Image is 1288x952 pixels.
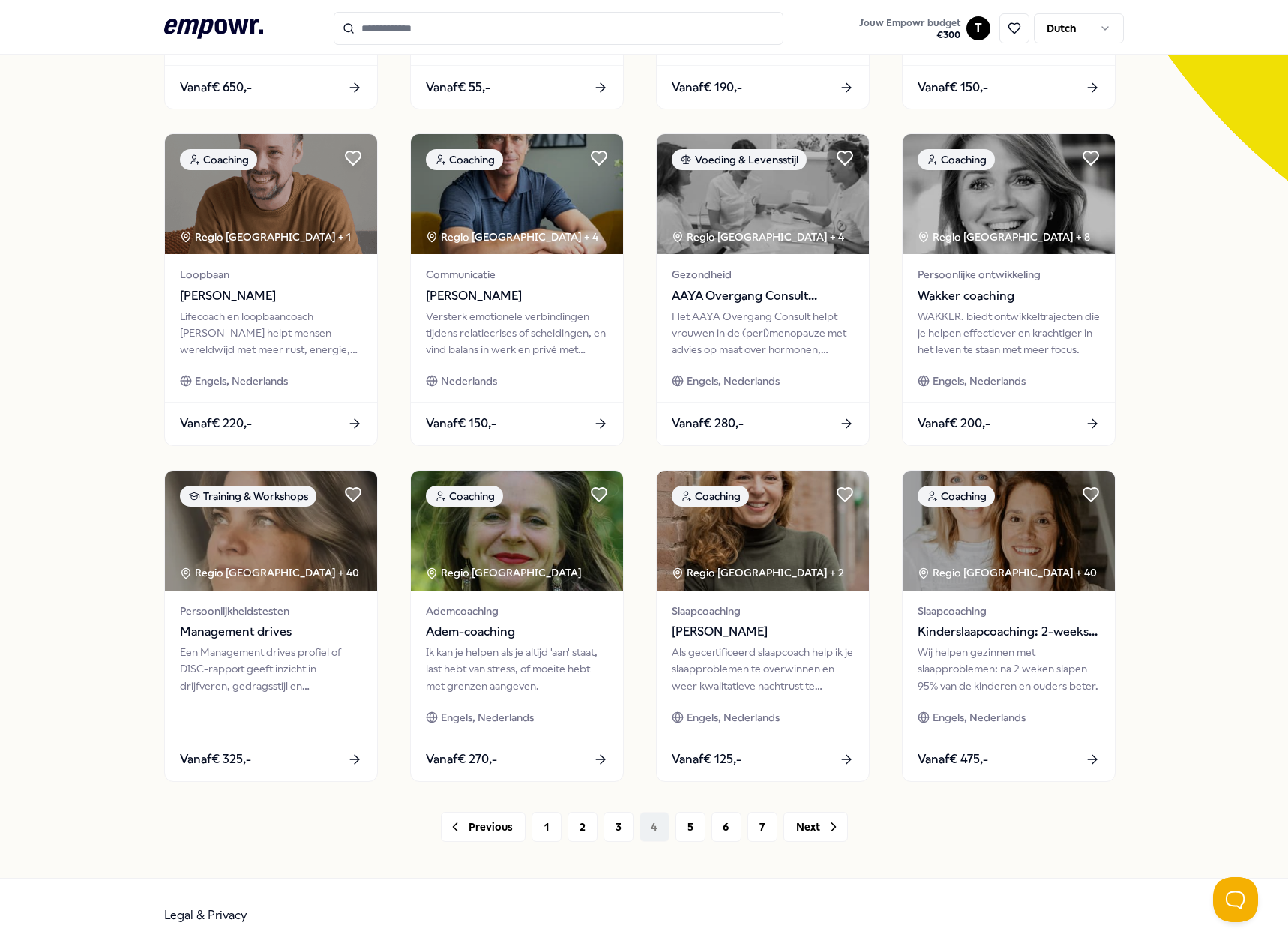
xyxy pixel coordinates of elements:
button: 3 [604,812,634,842]
span: Vanaf € 325,- [180,750,251,769]
span: Loopbaan [180,266,362,283]
span: Engels, Nederlands [933,373,1026,389]
div: Regio [GEOGRAPHIC_DATA] + 8 [918,229,1090,245]
span: Vanaf € 150,- [426,414,496,433]
button: T [966,16,990,40]
div: Coaching [918,149,995,170]
div: Regio [GEOGRAPHIC_DATA] + 4 [672,229,844,245]
img: package image [903,134,1115,254]
span: [PERSON_NAME] [672,622,854,642]
span: Engels, Nederlands [687,709,780,726]
span: Communicatie [426,266,608,283]
div: Regio [GEOGRAPHIC_DATA] + 40 [918,564,1097,581]
span: Vanaf € 280,- [672,414,744,433]
div: Het AAYA Overgang Consult helpt vrouwen in de (peri)menopauze met advies op maat over hormonen, m... [672,308,854,358]
div: Coaching [426,486,503,507]
span: Adem-coaching [426,622,608,642]
img: package image [165,134,377,254]
button: 7 [747,812,777,842]
div: Coaching [918,486,995,507]
img: package image [165,471,377,591]
span: Wakker coaching [918,286,1100,306]
div: Coaching [426,149,503,170]
a: package imageVoeding & LevensstijlRegio [GEOGRAPHIC_DATA] + 4GezondheidAAYA Overgang Consult Gyna... [656,133,870,445]
div: Coaching [180,149,257,170]
span: Jouw Empowr budget [859,17,960,29]
img: package image [903,471,1115,591]
div: Regio [GEOGRAPHIC_DATA] + 2 [672,564,844,581]
button: Jouw Empowr budget€300 [856,14,963,44]
span: Slaapcoaching [672,603,854,619]
span: Management drives [180,622,362,642]
span: Nederlands [441,373,497,389]
div: Lifecoach en loopbaancoach [PERSON_NAME] helpt mensen wereldwijd met meer rust, energie, en voldo... [180,308,362,358]
a: Legal & Privacy [164,908,247,922]
div: Een Management drives profiel of DISC-rapport geeft inzicht in drijfveren, gedragsstijl en ontwik... [180,644,362,694]
span: Engels, Nederlands [933,709,1026,726]
input: Search for products, categories or subcategories [334,12,783,45]
span: Engels, Nederlands [687,373,780,389]
span: Slaapcoaching [918,603,1100,619]
span: Persoonlijke ontwikkeling [918,266,1100,283]
a: Jouw Empowr budget€300 [853,13,966,44]
span: € 300 [859,29,960,41]
div: Regio [GEOGRAPHIC_DATA] + 4 [426,229,598,245]
button: 5 [675,812,705,842]
span: Ademcoaching [426,603,608,619]
img: package image [411,134,623,254]
span: Engels, Nederlands [441,709,534,726]
img: package image [657,134,869,254]
span: [PERSON_NAME] [180,286,362,306]
div: WAKKER. biedt ontwikkeltrajecten die je helpen effectiever en krachtiger in het leven te staan me... [918,308,1100,358]
a: package imageCoachingRegio [GEOGRAPHIC_DATA] + 4Communicatie[PERSON_NAME]Versterk emotionele verb... [410,133,624,445]
span: Kinderslaapcoaching: 2-weekse slaapcoach trajecten [918,622,1100,642]
a: package imageTraining & WorkshopsRegio [GEOGRAPHIC_DATA] + 40PersoonlijkheidstestenManagement dri... [164,470,378,782]
div: Training & Workshops [180,486,316,507]
span: Vanaf € 190,- [672,78,742,97]
div: Regio [GEOGRAPHIC_DATA] [426,564,584,581]
img: package image [411,471,623,591]
span: Vanaf € 125,- [672,750,741,769]
a: package imageCoachingRegio [GEOGRAPHIC_DATA] + 1Loopbaan[PERSON_NAME]Lifecoach en loopbaancoach [... [164,133,378,445]
a: package imageCoachingRegio [GEOGRAPHIC_DATA] AdemcoachingAdem-coachingIk kan je helpen als je alt... [410,470,624,782]
span: Gezondheid [672,266,854,283]
div: Regio [GEOGRAPHIC_DATA] + 1 [180,229,351,245]
div: Als gecertificeerd slaapcoach help ik je slaapproblemen te overwinnen en weer kwalitatieve nachtr... [672,644,854,694]
span: Persoonlijkheidstesten [180,603,362,619]
div: Regio [GEOGRAPHIC_DATA] + 40 [180,564,359,581]
div: Coaching [672,486,749,507]
span: Vanaf € 55,- [426,78,490,97]
span: Vanaf € 200,- [918,414,990,433]
span: Vanaf € 270,- [426,750,497,769]
a: package imageCoachingRegio [GEOGRAPHIC_DATA] + 8Persoonlijke ontwikkelingWakker coachingWAKKER. b... [902,133,1116,445]
div: Voeding & Levensstijl [672,149,807,170]
button: Next [783,812,848,842]
button: 2 [568,812,598,842]
div: Wij helpen gezinnen met slaapproblemen: na 2 weken slapen 95% van de kinderen en ouders beter. [918,644,1100,694]
div: Versterk emotionele verbindingen tijdens relatiecrises of scheidingen, en vind balans in werk en ... [426,308,608,358]
span: Vanaf € 475,- [918,750,988,769]
span: AAYA Overgang Consult Gynaecoloog [672,286,854,306]
span: Engels, Nederlands [195,373,288,389]
img: package image [657,471,869,591]
button: 1 [532,812,562,842]
a: package imageCoachingRegio [GEOGRAPHIC_DATA] + 2Slaapcoaching[PERSON_NAME]Als gecertificeerd slaa... [656,470,870,782]
button: Previous [441,812,526,842]
span: [PERSON_NAME] [426,286,608,306]
iframe: Help Scout Beacon - Open [1213,877,1258,922]
a: package imageCoachingRegio [GEOGRAPHIC_DATA] + 40SlaapcoachingKinderslaapcoaching: 2-weekse slaap... [902,470,1116,782]
span: Vanaf € 150,- [918,78,988,97]
button: 6 [711,812,741,842]
div: Ik kan je helpen als je altijd 'aan' staat, last hebt van stress, of moeite hebt met grenzen aang... [426,644,608,694]
span: Vanaf € 220,- [180,414,252,433]
span: Vanaf € 650,- [180,78,252,97]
